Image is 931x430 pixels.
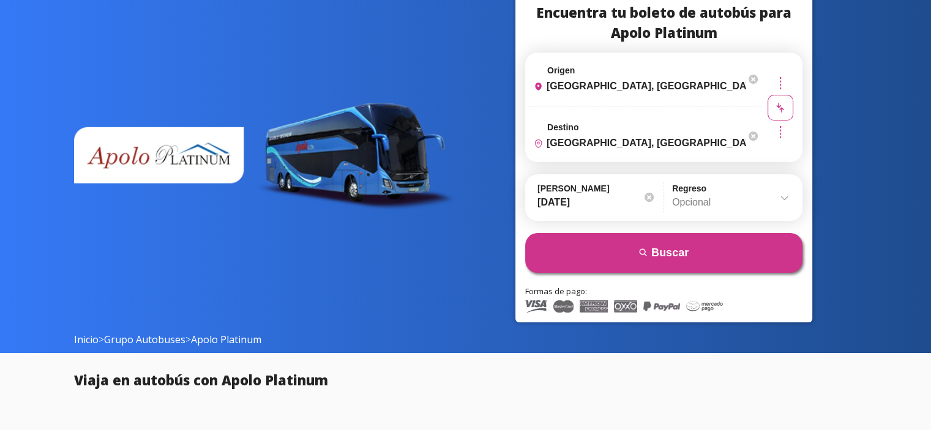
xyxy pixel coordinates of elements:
label: [PERSON_NAME] [537,183,656,193]
img: bus apolo platinum [74,96,456,218]
img: Mercado Pago [686,300,723,313]
label: Regreso [672,183,790,193]
label: Origen [547,65,575,75]
span: > > [74,332,261,347]
h1: Encuentra tu boleto de autobús para Apolo Platinum [525,2,802,43]
img: PayPal [643,300,680,313]
h2: Viaja en autobús con Apolo Platinum [74,370,858,390]
img: Oxxo [614,300,637,313]
a: Grupo Autobuses [104,333,185,346]
input: Buscar Destino [529,128,746,158]
input: Buscar Origen [529,71,746,102]
input: Elegir Fecha [537,187,656,218]
img: American Express [580,300,607,313]
a: Inicio [74,333,99,346]
label: Destino [547,122,578,132]
input: Opcional [672,187,790,218]
img: Visa [525,300,547,313]
span: Apolo Platinum [191,333,261,346]
button: Buscar [525,233,802,273]
p: Formas de pago: [525,286,802,298]
img: Master Card [553,300,574,313]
